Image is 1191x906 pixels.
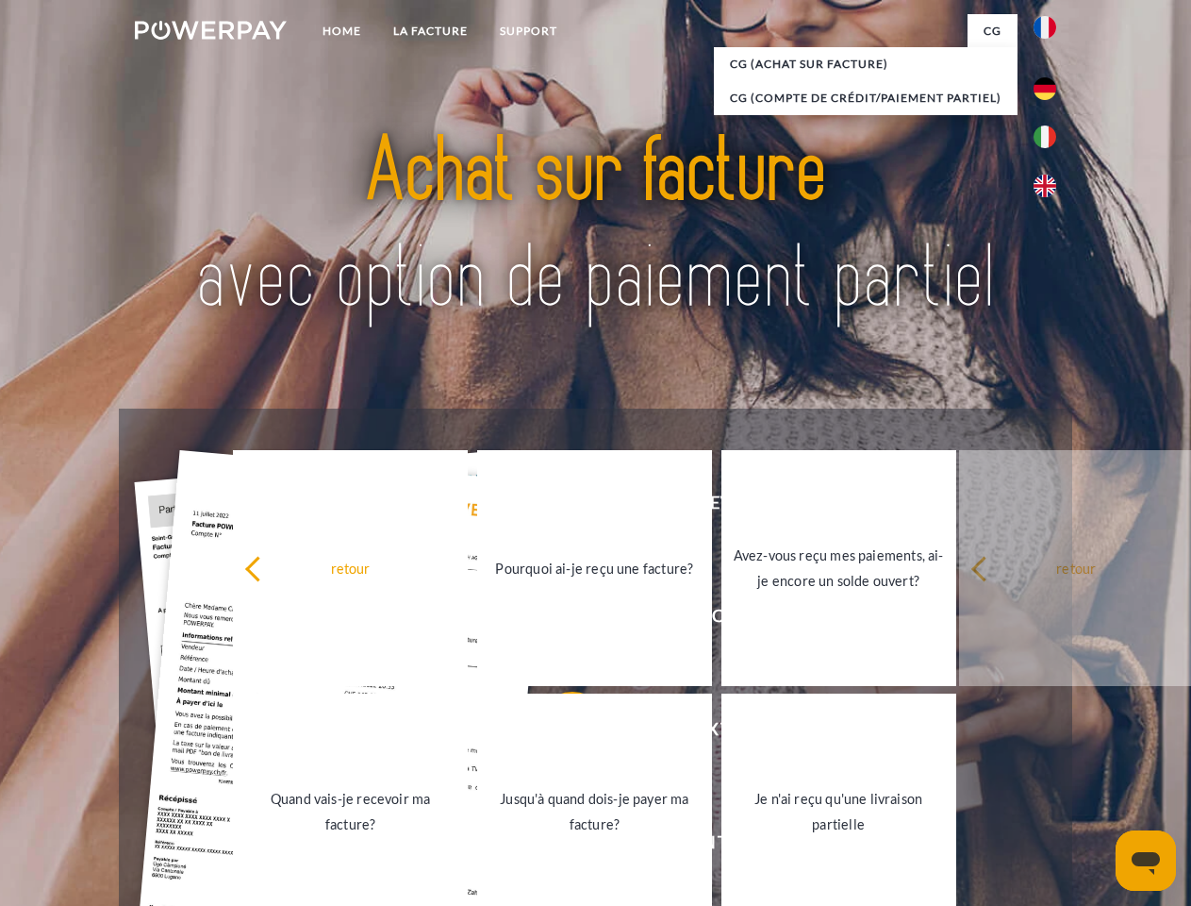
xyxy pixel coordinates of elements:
[968,14,1017,48] a: CG
[714,81,1017,115] a: CG (Compte de crédit/paiement partiel)
[377,14,484,48] a: LA FACTURE
[484,14,573,48] a: Support
[1034,126,1056,148] img: it
[721,450,956,686] a: Avez-vous reçu mes paiements, ai-je encore un solde ouvert?
[1034,175,1056,197] img: en
[733,543,945,594] div: Avez-vous reçu mes paiements, ai-je encore un solde ouvert?
[135,21,287,40] img: logo-powerpay-white.svg
[1034,16,1056,39] img: fr
[1034,77,1056,100] img: de
[733,786,945,837] div: Je n'ai reçu qu'une livraison partielle
[1116,830,1176,891] iframe: Bouton de lancement de la fenêtre de messagerie
[180,91,1011,361] img: title-powerpay_fr.svg
[714,47,1017,81] a: CG (achat sur facture)
[488,555,701,580] div: Pourquoi ai-je reçu une facture?
[970,555,1183,580] div: retour
[306,14,377,48] a: Home
[244,786,456,837] div: Quand vais-je recevoir ma facture?
[244,555,456,580] div: retour
[488,786,701,837] div: Jusqu'à quand dois-je payer ma facture?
